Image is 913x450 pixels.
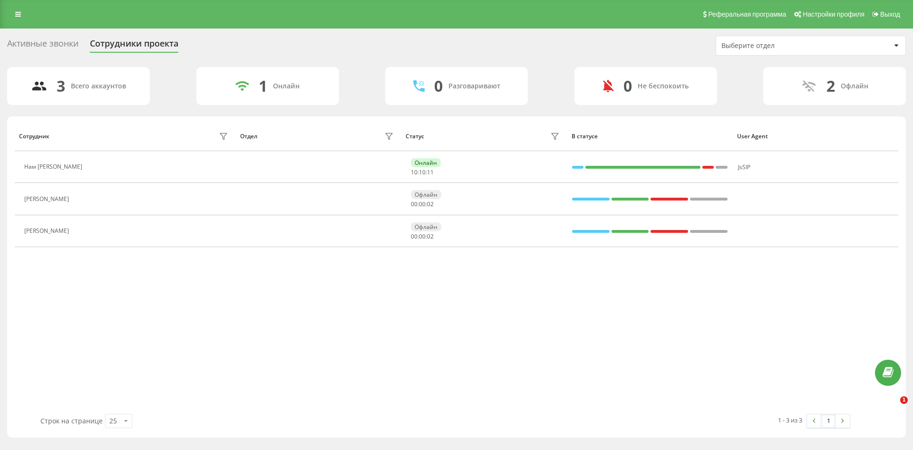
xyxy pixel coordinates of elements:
div: Нам [PERSON_NAME] [24,163,85,170]
div: User Agent [737,133,894,140]
div: : : [411,201,434,208]
div: Выберите отдел [721,42,835,50]
div: 3 [57,77,65,95]
div: 2 [826,77,835,95]
div: 1 [259,77,267,95]
div: 25 [109,416,117,426]
div: 0 [434,77,443,95]
div: Онлайн [411,158,441,167]
div: : : [411,233,434,240]
div: В статусе [572,133,728,140]
span: JsSIP [738,163,750,171]
div: Статус [406,133,424,140]
div: Не беспокоить [638,82,689,90]
span: 1 [900,396,908,404]
span: 00 [411,200,418,208]
span: Реферальная программа [708,10,786,18]
span: 00 [419,232,426,240]
span: 10 [419,168,426,176]
span: Строк на странице [40,416,103,425]
div: Сотрудники проекта [90,38,178,53]
span: 10 [411,168,418,176]
a: 1 [821,414,835,428]
div: 1 - 3 из 3 [778,415,802,425]
span: 00 [411,232,418,240]
div: Офлайн [841,82,868,90]
div: Активные звонки [7,38,78,53]
div: Онлайн [273,82,300,90]
span: 11 [427,168,434,176]
div: Разговаривают [448,82,500,90]
iframe: Intercom live chat [881,396,903,419]
div: Офлайн [411,222,441,231]
div: Всего аккаунтов [71,82,126,90]
div: Отдел [240,133,257,140]
div: : : [411,169,434,176]
div: [PERSON_NAME] [24,196,71,202]
span: Настройки профиля [803,10,864,18]
div: [PERSON_NAME] [24,228,71,234]
span: 00 [419,200,426,208]
span: 02 [427,200,434,208]
span: 02 [427,232,434,240]
div: Сотрудник [19,133,49,140]
span: Выход [880,10,900,18]
div: Офлайн [411,190,441,199]
div: 0 [623,77,632,95]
